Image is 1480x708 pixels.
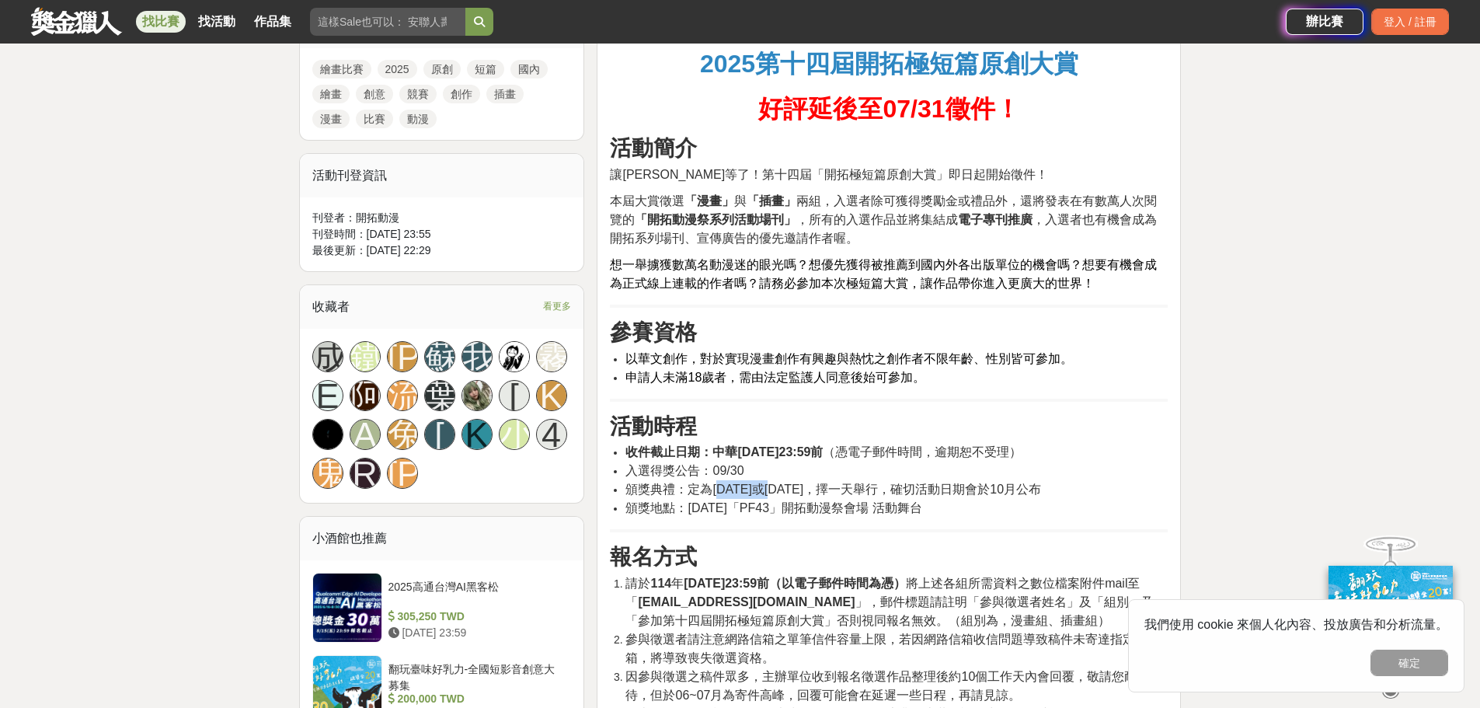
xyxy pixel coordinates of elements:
[423,60,461,78] a: 原創
[610,168,1048,181] span: 讓[PERSON_NAME]等了！第十四屆「開拓極短篇原創大賞」即日起開始徵件！
[350,341,381,372] a: 鐵
[300,154,584,197] div: 活動刊登資訊
[486,85,524,103] a: 插畫
[758,95,1019,123] strong: 好評延後至07/31徵件！
[136,11,186,33] a: 找比賽
[388,661,566,691] div: 翻玩臺味好乳力-全國短影音創意大募集
[610,414,697,438] strong: 活動時程
[350,380,381,411] a: 阿
[313,420,343,449] img: Avatar
[388,625,566,641] div: [DATE] 23:59
[625,445,823,459] strong: 收件截止日期：中華[DATE]23:59前
[350,419,381,450] a: A
[638,595,855,609] strong: [EMAIL_ADDRESS][DOMAIN_NAME]
[388,691,566,707] div: 200,000 TWD
[500,342,529,371] img: Avatar
[467,60,504,78] a: 短篇
[536,341,567,372] a: 霧
[312,110,350,128] a: 漫畫
[625,445,1022,459] span: （憑電子郵件時間，逾期恕不受理）
[424,341,455,372] a: 蘇
[684,577,906,590] strong: [DATE]23:59前（以電子郵件時間為憑）
[610,136,697,160] strong: 活動簡介
[312,85,350,103] a: 繪畫
[399,110,437,128] a: 動漫
[312,60,371,78] a: 繪畫比賽
[356,110,393,128] a: 比賽
[499,380,530,411] a: [
[700,50,1078,78] strong: 2025第十四屆開拓極短篇原創大賞
[499,341,530,372] a: Avatar
[312,380,343,411] a: E
[387,380,418,411] a: 流
[635,213,796,226] strong: 「開拓動漫祭系列活動場刊」
[312,573,572,643] a: 2025高通台灣AI黑客松 305,250 TWD [DATE] 23:59
[378,60,417,78] a: 2025
[461,419,493,450] a: K
[625,352,1073,365] span: 以華文創作，對於實現漫畫創作有興趣與熱忱之創作者不限年齡、性別皆可參加。
[310,8,465,36] input: 這樣Sale也可以： 安聯人壽創意銷售法募集
[625,670,1161,702] span: 因參與徵選之稿件眾多，主辦單位收到報名徵選作品整理後約10個工作天內會回覆，敬請您耐心等待，但於06~07月為寄件高峰，回覆可能會在延遲一些日程，再請見諒。
[1371,9,1449,35] div: 登入 / 註冊
[1144,618,1448,631] span: 我們使用 cookie 來個人化內容、投放廣告和分析流量。
[443,85,480,103] a: 創作
[312,226,572,242] div: 刊登時間： [DATE] 23:55
[312,341,343,372] a: 成
[625,483,1041,496] span: 頒獎典禮：定為[DATE]或[DATE]，擇一天舉行，確切活動日期會於10月公布
[625,577,1153,627] span: 請於 年 將上述各組所需資料之數位檔案附件mail至「 」，郵件標題請註明「參與徵選者姓名」及「組別」及「參加第十四屆開拓極短篇原創大賞」否則視同報名無效。（組別為，漫畫組、插畫組）
[610,545,697,569] strong: 報名方式
[650,577,671,590] strong: 114
[461,341,493,372] a: 我
[356,85,393,103] a: 創意
[625,633,1147,664] span: 參與徵選者請注意網路信箱之單筆信件容量上限，若因網路信箱收信問題導致稿件未寄達指定信箱，將導致喪失徵選資格。
[610,194,1157,245] span: 本屆大賞徵選 與 兩組，入選者除可獲得獎勵金或禮品外，還將發表在有數萬人次閱覽的 ，所有的入選作品並將集結成 ，入選者也有機會成為開拓系列場刊、宣傳廣告的優先邀請作者喔。
[192,11,242,33] a: 找活動
[312,300,350,313] span: 收藏者
[462,381,492,410] img: Avatar
[388,609,566,625] div: 305,250 TWD
[536,419,567,450] a: 4
[399,85,437,103] a: 競賽
[424,419,455,450] a: [
[625,501,921,514] span: 頒獎地點：[DATE]「PF43」開拓動漫祭會場 活動舞台
[388,579,566,609] div: 2025高通台灣AI黑客松
[387,458,418,489] a: [PERSON_NAME]
[536,380,567,411] div: K
[461,380,493,411] a: Avatar
[510,60,548,78] a: 國內
[312,419,343,450] a: Avatar
[684,194,734,208] strong: 「漫畫」
[312,210,572,226] div: 刊登者： 開拓動漫
[248,11,298,33] a: 作品集
[300,517,584,560] div: 小酒館也推薦
[499,419,530,450] a: 小
[387,341,418,372] a: [PERSON_NAME]
[424,380,455,411] div: 葉
[747,194,796,208] strong: 「插畫」
[625,371,925,384] span: 申請人未滿18歲者，需由法定監護人同意後始可參加。
[312,458,343,489] a: 鬼
[610,320,697,344] strong: 參賽資格
[625,464,743,477] span: 入選得獎公告：09/30
[958,213,1033,226] strong: 電子專刊推廣
[543,298,571,315] span: 看更多
[1329,566,1453,669] img: c171a689-fb2c-43c6-a33c-e56b1f4b2190.jpg
[387,419,418,450] a: 兔
[350,458,381,489] a: R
